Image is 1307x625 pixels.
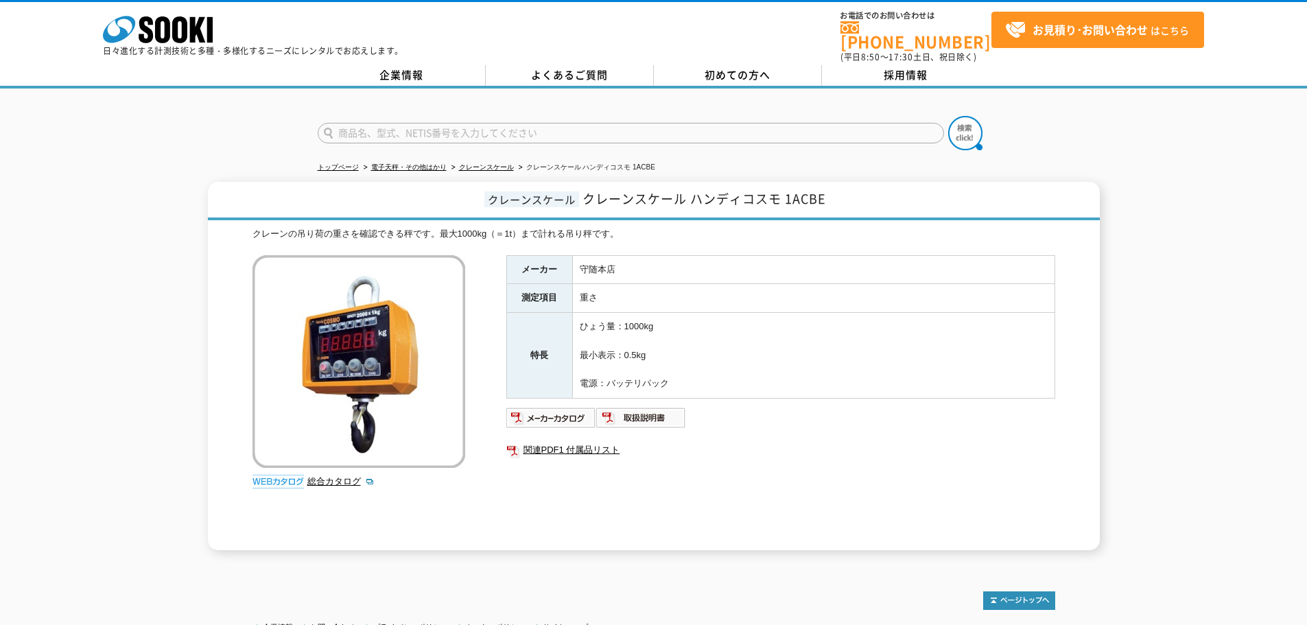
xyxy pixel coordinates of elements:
td: 守随本店 [572,255,1055,284]
span: 初めての方へ [705,67,770,82]
img: btn_search.png [948,116,982,150]
img: トップページへ [983,591,1055,610]
a: 総合カタログ [307,476,375,486]
a: クレーンスケール [459,163,514,171]
li: クレーンスケール ハンディコスモ 1ACBE [516,161,655,175]
a: 初めての方へ [654,65,822,86]
span: (平日 ～ 土日、祝日除く) [840,51,976,63]
span: 8:50 [861,51,880,63]
strong: お見積り･お問い合わせ [1033,21,1148,38]
a: [PHONE_NUMBER] [840,21,991,49]
td: 重さ [572,284,1055,313]
a: メーカーカタログ [506,416,596,426]
th: メーカー [506,255,572,284]
a: 企業情報 [318,65,486,86]
a: 取扱説明書 [596,416,686,426]
span: お電話でのお問い合わせは [840,12,991,20]
p: 日々進化する計測技術と多種・多様化するニーズにレンタルでお応えします。 [103,47,403,55]
a: 電子天秤・その他はかり [371,163,447,171]
span: クレーンスケール ハンディコスモ 1ACBE [582,189,826,208]
a: 関連PDF1 付属品リスト [506,441,1055,459]
span: クレーンスケール [484,191,579,207]
a: お見積り･お問い合わせはこちら [991,12,1204,48]
img: webカタログ [252,475,304,488]
a: よくあるご質問 [486,65,654,86]
input: 商品名、型式、NETIS番号を入力してください [318,123,944,143]
img: メーカーカタログ [506,407,596,429]
div: クレーンの吊り荷の重さを確認できる秤です。最大1000kg（＝1t）まで計れる吊り秤です。 [252,227,1055,241]
a: トップページ [318,163,359,171]
td: ひょう量：1000kg 最小表示：0.5kg 電源：バッテリパック [572,313,1055,399]
a: 採用情報 [822,65,990,86]
img: クレーンスケール ハンディコスモ 1ACBE [252,255,465,468]
span: 17:30 [888,51,913,63]
th: 特長 [506,313,572,399]
th: 測定項目 [506,284,572,313]
img: 取扱説明書 [596,407,686,429]
span: はこちら [1005,20,1189,40]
